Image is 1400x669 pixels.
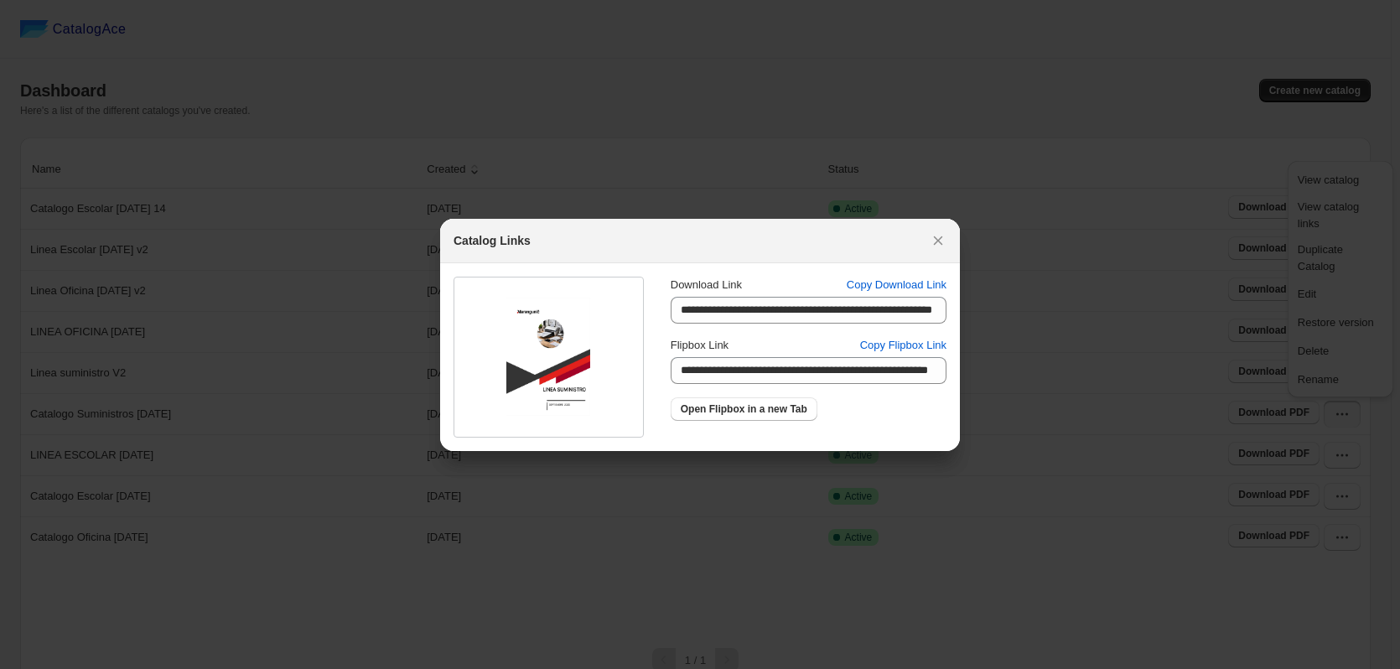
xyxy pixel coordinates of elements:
[671,278,742,291] span: Download Link
[506,298,590,416] img: thumbImage
[671,397,817,421] a: Open Flipbox in a new Tab
[681,402,807,416] span: Open Flipbox in a new Tab
[837,272,957,298] button: Copy Download Link
[671,339,729,351] span: Flipbox Link
[454,232,531,249] h2: Catalog Links
[850,332,957,359] button: Copy Flipbox Link
[860,337,946,354] span: Copy Flipbox Link
[847,277,946,293] span: Copy Download Link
